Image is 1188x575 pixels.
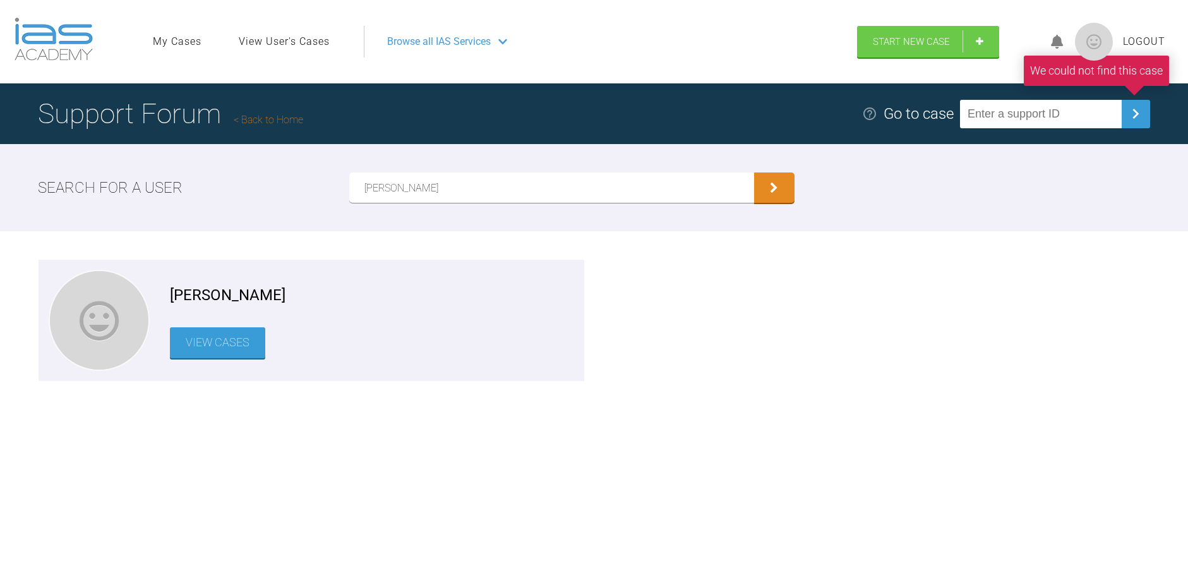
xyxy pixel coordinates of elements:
[38,92,303,136] h1: Support Forum
[862,106,877,121] img: help.e70b9f3d.svg
[960,100,1122,128] input: Enter a support ID
[38,176,183,200] h2: Search for a user
[1125,104,1146,124] img: chevronRight.28bd32b0.svg
[857,26,999,57] a: Start New Case
[153,33,201,50] a: My Cases
[349,172,753,203] input: Enter a user's name
[170,327,265,358] a: View Cases
[1123,33,1165,50] a: Logout
[1075,23,1113,61] img: profile.png
[234,114,303,126] a: Back to Home
[239,33,330,50] a: View User's Cases
[387,33,491,50] span: Browse all IAS Services
[170,283,285,307] span: [PERSON_NAME]
[15,18,93,61] img: logo-light.3e3ef733.png
[873,36,950,47] span: Start New Case
[50,271,148,370] img: Lianne Joseph
[884,102,954,126] div: Go to case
